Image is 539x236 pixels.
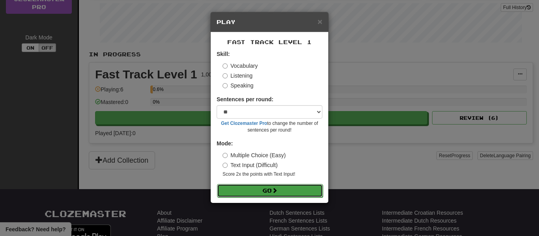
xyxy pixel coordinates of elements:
span: Fast Track Level 1 [227,39,312,45]
span: × [318,17,322,26]
strong: Mode: [217,140,233,147]
input: Speaking [223,83,228,88]
label: Speaking [223,82,253,89]
input: Multiple Choice (Easy) [223,153,228,158]
input: Listening [223,73,228,78]
label: Multiple Choice (Easy) [223,151,286,159]
button: Close [318,17,322,26]
strong: Skill: [217,51,230,57]
label: Vocabulary [223,62,258,70]
small: to change the number of sentences per round! [217,120,322,134]
label: Text Input (Difficult) [223,161,278,169]
input: Vocabulary [223,63,228,69]
a: Get Clozemaster Pro [221,121,267,126]
small: Score 2x the points with Text Input ! [223,171,322,178]
h5: Play [217,18,322,26]
label: Sentences per round: [217,95,273,103]
input: Text Input (Difficult) [223,163,228,168]
label: Listening [223,72,253,80]
button: Go [217,184,323,197]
